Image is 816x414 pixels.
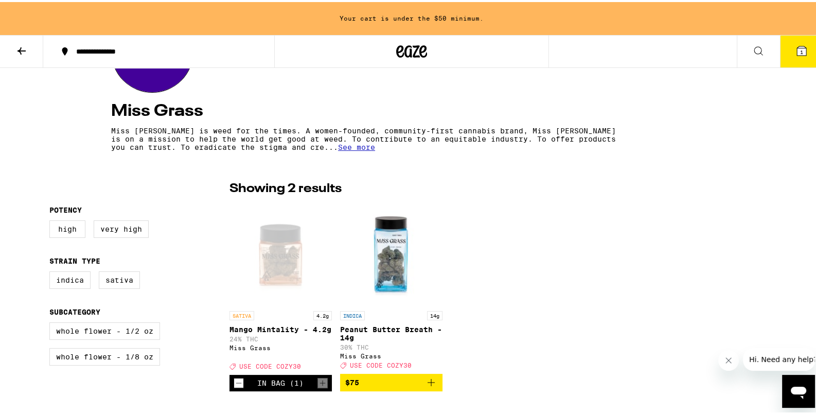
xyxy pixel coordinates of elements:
div: Miss Grass [229,342,332,349]
p: INDICA [340,309,365,318]
p: 30% THC [340,342,442,349]
p: 24% THC [229,334,332,340]
a: Open page for Peanut Butter Breath - 14g from Miss Grass [340,201,442,372]
h4: Miss Grass [111,101,712,117]
button: Add to bag [340,372,442,389]
legend: Subcategory [49,306,100,314]
p: 4.2g [313,309,332,318]
label: Sativa [99,269,140,287]
label: Whole Flower - 1/8 oz [49,346,160,364]
label: High [49,218,85,236]
span: USE CODE COZY30 [239,361,301,368]
label: Very High [94,218,149,236]
legend: Strain Type [49,255,100,263]
span: See more [338,141,375,149]
span: USE CODE COZY30 [350,360,412,367]
button: Increment [317,376,328,386]
span: 1 [800,47,803,53]
div: Miss Grass [340,351,442,357]
span: Hi. Need any help? [6,7,74,15]
div: In Bag (1) [257,377,304,385]
a: Open page for Mango Mintality - 4.2g from Miss Grass [229,201,332,373]
label: Whole Flower - 1/2 oz [49,320,160,338]
label: Indica [49,269,91,287]
p: Mango Mintality - 4.2g [229,323,332,332]
button: Decrement [234,376,244,386]
legend: Potency [49,204,82,212]
img: Miss Grass - Peanut Butter Breath - 14g [340,201,442,304]
iframe: Button to launch messaging window [782,373,815,406]
iframe: Message from company [743,346,815,369]
iframe: Close message [718,348,739,369]
p: SATIVA [229,309,254,318]
span: $75 [345,376,359,385]
p: Miss [PERSON_NAME] is weed for the times. A women-founded, community-first cannabis brand, Miss [... [111,125,622,149]
p: Showing 2 results [229,178,342,196]
p: Peanut Butter Breath - 14g [340,323,442,340]
p: 14g [427,309,442,318]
